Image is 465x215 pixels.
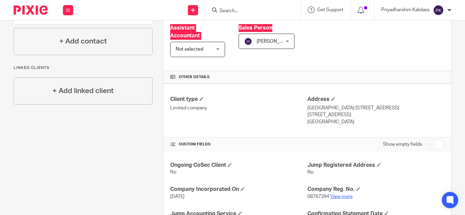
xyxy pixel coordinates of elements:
[307,186,444,193] h4: Company Reg. No.
[383,141,422,148] label: Show empty fields
[170,142,307,147] h4: CUSTOM FIELDS
[59,36,107,47] h4: + Add contact
[170,170,176,175] span: No
[244,37,252,46] img: svg%3E
[307,170,314,175] span: No
[307,105,444,111] p: [GEOGRAPHIC_DATA] [STREET_ADDRESS]
[170,25,200,38] span: Assistant Accountant
[381,6,430,13] p: Priyadharshini Kalidass
[176,47,203,52] span: Not selected
[257,39,294,44] span: [PERSON_NAME]
[307,119,444,125] p: [GEOGRAPHIC_DATA]
[170,186,307,193] h4: Company Incorporated On
[179,74,210,80] span: Other details
[170,194,185,199] span: [DATE]
[219,8,280,14] input: Search
[307,111,444,118] p: [STREET_ADDRESS]
[307,162,444,169] h4: Jump Registered Address
[52,86,114,96] h4: + Add linked client
[307,96,444,103] h4: Address
[307,194,329,199] span: 08767394
[170,162,307,169] h4: Ongoing CoSec Client
[170,96,307,103] h4: Client type
[14,65,153,71] p: Linked clients
[170,105,307,111] p: Limited company
[330,194,353,199] a: View more
[14,5,48,15] img: Pixie
[317,7,343,12] span: Get Support
[433,5,444,16] img: svg%3E
[239,25,272,31] span: Sales Person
